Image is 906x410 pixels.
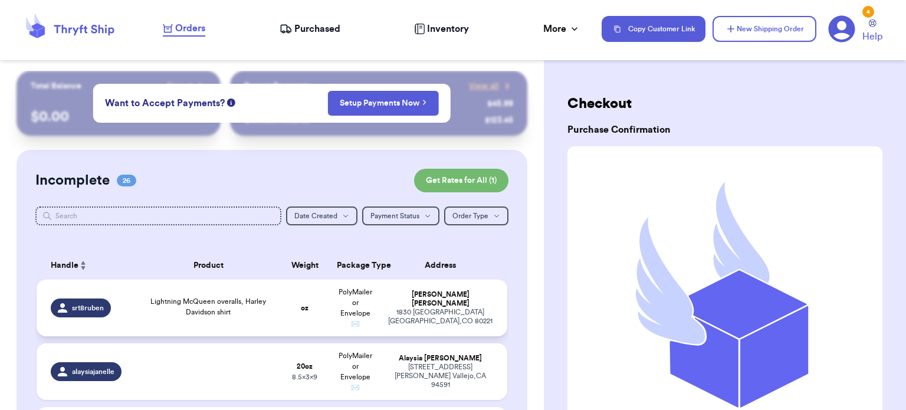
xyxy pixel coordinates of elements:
[78,258,88,273] button: Sort ascending
[469,80,513,92] a: View all
[51,260,78,272] span: Handle
[35,171,110,190] h2: Incomplete
[35,206,281,225] input: Search
[444,206,508,225] button: Order Type
[72,367,114,376] span: alaysiajanelle
[828,15,855,42] a: 4
[602,16,705,42] button: Copy Customer Link
[388,290,493,308] div: [PERSON_NAME] [PERSON_NAME]
[362,206,439,225] button: Payment Status
[280,251,330,280] th: Weight
[487,98,513,110] div: $ 45.99
[567,94,882,113] h2: Checkout
[297,363,313,370] strong: 20 oz
[31,80,81,92] p: Total Balance
[452,212,488,219] span: Order Type
[150,298,266,316] span: Lightning McQueen overalls, Harley Davidson shirt
[280,22,340,36] a: Purchased
[330,251,380,280] th: Package Type
[72,303,104,313] span: srt8ruben
[862,19,882,44] a: Help
[175,21,205,35] span: Orders
[713,16,816,42] button: New Shipping Order
[167,80,206,92] a: Payout
[370,212,419,219] span: Payment Status
[862,6,874,18] div: 4
[292,373,317,381] span: 8.5 x 3 x 9
[485,114,513,126] div: $ 123.45
[117,175,136,186] span: 26
[294,212,337,219] span: Date Created
[105,96,225,110] span: Want to Accept Payments?
[339,288,372,327] span: PolyMailer or Envelope ✉️
[567,123,882,137] h3: Purchase Confirmation
[286,206,357,225] button: Date Created
[469,80,499,92] span: View all
[167,80,192,92] span: Payout
[388,354,493,363] div: Alaysia [PERSON_NAME]
[339,352,372,391] span: PolyMailer or Envelope ✉️
[31,107,207,126] p: $ 0.00
[414,22,469,36] a: Inventory
[301,304,308,311] strong: oz
[380,251,507,280] th: Address
[388,308,493,326] div: 1830 [GEOGRAPHIC_DATA] [GEOGRAPHIC_DATA] , CO 80221
[414,169,508,192] button: Get Rates for All (1)
[163,21,205,37] a: Orders
[427,22,469,36] span: Inventory
[862,29,882,44] span: Help
[327,91,439,116] button: Setup Payments Now
[137,251,279,280] th: Product
[388,363,493,389] div: [STREET_ADDRESS][PERSON_NAME] Vallejo , CA 94591
[294,22,340,36] span: Purchased
[543,22,580,36] div: More
[340,97,426,109] a: Setup Payments Now
[244,80,310,92] p: Recent Payments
